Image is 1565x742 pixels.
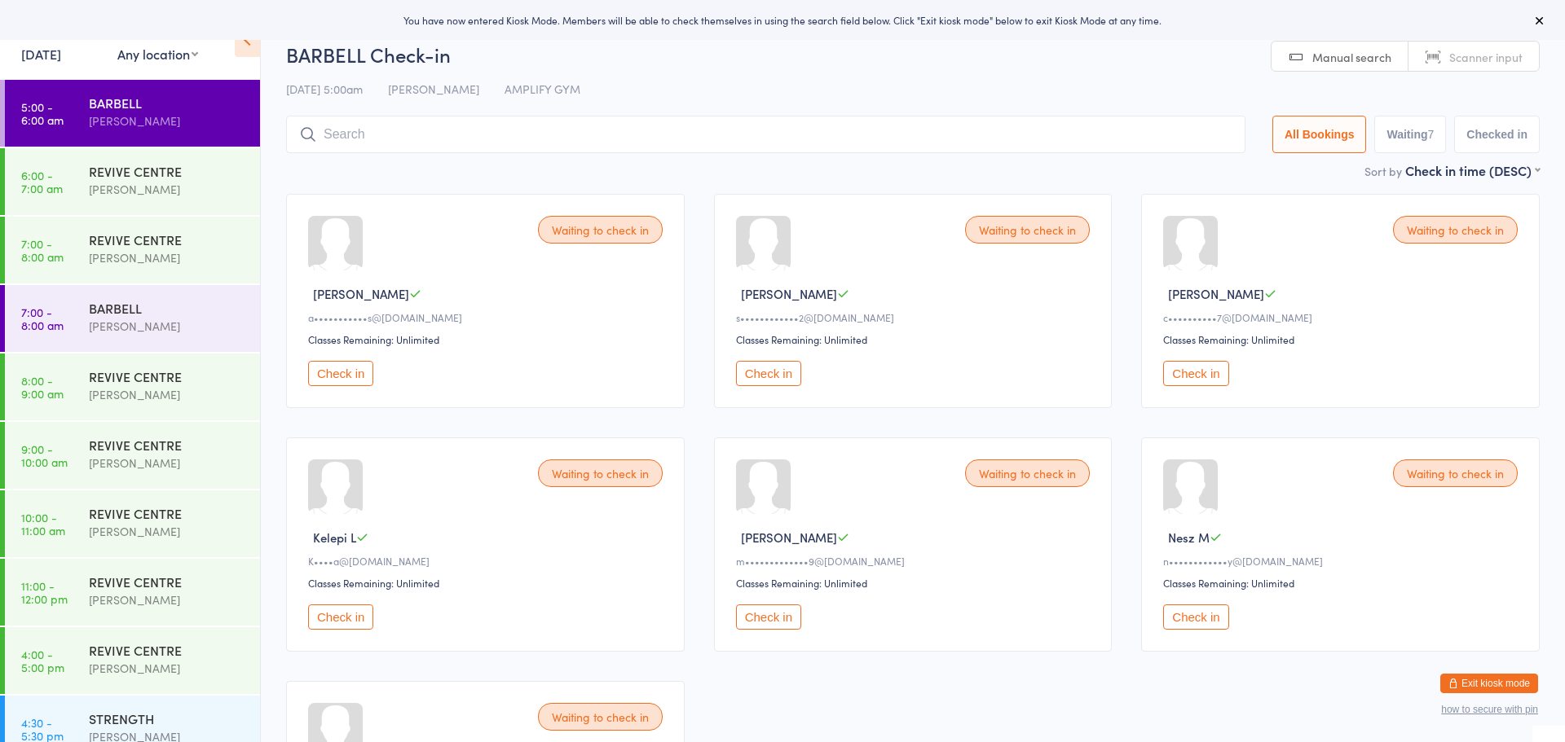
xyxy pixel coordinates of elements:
[1449,49,1523,65] span: Scanner input
[1163,576,1523,590] div: Classes Remaining: Unlimited
[308,332,668,346] div: Classes Remaining: Unlimited
[21,45,61,63] a: [DATE]
[538,459,663,487] div: Waiting to check in
[1441,704,1538,715] button: how to secure with pin
[89,659,246,678] div: [PERSON_NAME]
[5,559,260,626] a: 11:00 -12:00 pmREVIVE CENTRE[PERSON_NAME]
[21,511,65,537] time: 10:00 - 11:00 am
[1163,332,1523,346] div: Classes Remaining: Unlimited
[308,554,668,568] div: K••••a@[DOMAIN_NAME]
[89,454,246,472] div: [PERSON_NAME]
[538,216,663,244] div: Waiting to check in
[89,436,246,454] div: REVIVE CENTRE
[89,317,246,336] div: [PERSON_NAME]
[5,148,260,215] a: 6:00 -7:00 amREVIVE CENTRE[PERSON_NAME]
[1312,49,1391,65] span: Manual search
[89,112,246,130] div: [PERSON_NAME]
[736,361,801,386] button: Check in
[313,285,409,302] span: [PERSON_NAME]
[5,353,260,420] a: 8:00 -9:00 amREVIVE CENTRE[PERSON_NAME]
[89,385,246,404] div: [PERSON_NAME]
[1393,459,1518,487] div: Waiting to check in
[5,80,260,147] a: 5:00 -6:00 amBARBELL[PERSON_NAME]
[736,332,1095,346] div: Classes Remaining: Unlimited
[5,490,260,557] a: 10:00 -11:00 amREVIVE CENTRE[PERSON_NAME]
[313,529,356,546] span: Kelepi L
[1440,674,1538,693] button: Exit kiosk mode
[741,529,837,546] span: [PERSON_NAME]
[1374,116,1446,153] button: Waiting7
[1364,163,1402,179] label: Sort by
[308,576,668,590] div: Classes Remaining: Unlimited
[89,522,246,541] div: [PERSON_NAME]
[1393,216,1518,244] div: Waiting to check in
[5,285,260,352] a: 7:00 -8:00 amBARBELL[PERSON_NAME]
[89,94,246,112] div: BARBELL
[21,305,64,331] time: 7:00 - 8:00 am
[1168,285,1264,302] span: [PERSON_NAME]
[21,237,64,263] time: 7:00 - 8:00 am
[741,285,837,302] span: [PERSON_NAME]
[89,709,246,727] div: STRENGTH
[26,13,1539,27] div: You have now entered Kiosk Mode. Members will be able to check themselves in using the search fie...
[308,604,373,630] button: Check in
[21,100,64,126] time: 5:00 - 6:00 am
[89,299,246,317] div: BARBELL
[1272,116,1367,153] button: All Bookings
[736,576,1095,590] div: Classes Remaining: Unlimited
[308,361,373,386] button: Check in
[21,716,64,742] time: 4:30 - 5:30 pm
[21,579,68,605] time: 11:00 - 12:00 pm
[89,591,246,609] div: [PERSON_NAME]
[965,216,1090,244] div: Waiting to check in
[308,310,668,324] div: a•••••••••••s@[DOMAIN_NAME]
[89,367,246,385] div: REVIVE CENTRE
[5,627,260,694] a: 4:00 -5:00 pmREVIVE CENTRE[PERSON_NAME]
[89,504,246,522] div: REVIVE CENTRE
[89,248,246,267] div: [PERSON_NAME]
[89,180,246,199] div: [PERSON_NAME]
[5,422,260,489] a: 9:00 -10:00 amREVIVE CENTRE[PERSON_NAME]
[388,81,479,97] span: [PERSON_NAME]
[89,641,246,659] div: REVIVE CENTRE
[1428,128,1435,141] div: 7
[1163,361,1228,386] button: Check in
[736,604,801,630] button: Check in
[1163,310,1523,324] div: c••••••••••7@[DOMAIN_NAME]
[736,554,1095,568] div: m•••••••••••••9@[DOMAIN_NAME]
[21,374,64,400] time: 8:00 - 9:00 am
[1454,116,1540,153] button: Checked in
[89,162,246,180] div: REVIVE CENTRE
[736,310,1095,324] div: s••••••••••••2@[DOMAIN_NAME]
[286,116,1245,153] input: Search
[505,81,580,97] span: AMPLIFY GYM
[538,703,663,731] div: Waiting to check in
[5,217,260,283] a: 7:00 -8:00 amREVIVE CENTRE[PERSON_NAME]
[89,231,246,248] div: REVIVE CENTRE
[21,648,64,674] time: 4:00 - 5:00 pm
[21,442,68,468] time: 9:00 - 10:00 am
[1163,554,1523,568] div: n••••••••••••y@[DOMAIN_NAME]
[1168,529,1210,546] span: Nesz M
[1163,604,1228,630] button: Check in
[117,45,198,63] div: Any location
[21,169,63,195] time: 6:00 - 7:00 am
[286,41,1540,68] h2: BARBELL Check-in
[286,81,363,97] span: [DATE] 5:00am
[89,573,246,591] div: REVIVE CENTRE
[1405,161,1540,179] div: Check in time (DESC)
[965,459,1090,487] div: Waiting to check in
